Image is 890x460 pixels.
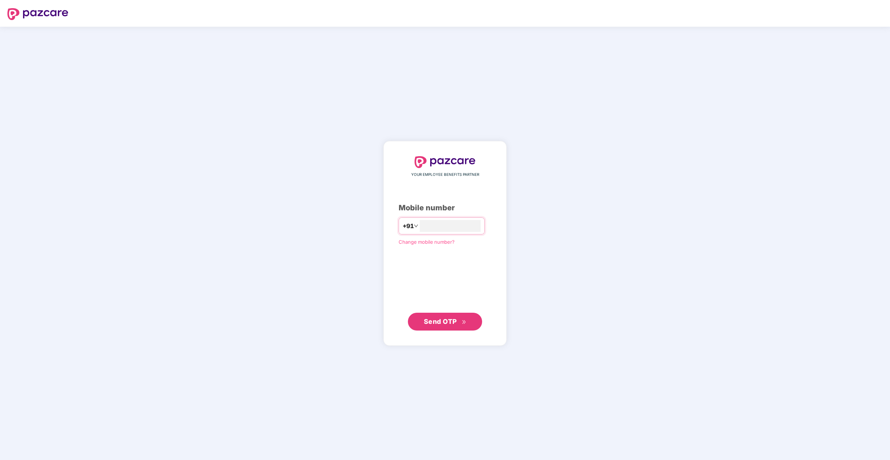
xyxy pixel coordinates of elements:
img: logo [415,156,475,168]
span: +91 [403,221,414,231]
span: YOUR EMPLOYEE BENEFITS PARTNER [411,172,479,178]
div: Mobile number [399,202,491,214]
span: double-right [462,320,467,325]
a: Change mobile number? [399,239,455,245]
span: down [414,224,418,228]
span: Send OTP [424,318,457,325]
img: logo [7,8,68,20]
button: Send OTPdouble-right [408,313,482,331]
